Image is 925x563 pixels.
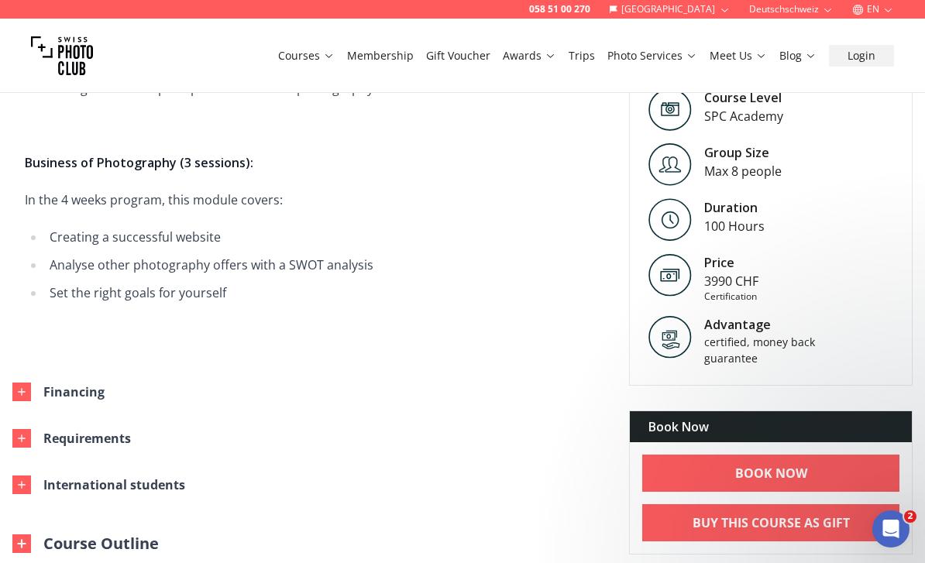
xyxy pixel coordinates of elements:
div: International students [43,474,185,496]
iframe: Intercom live chat [872,510,910,548]
li: Analyse other photography offers with a SWOT analysis [45,254,592,276]
a: Blog [779,48,817,64]
img: Level [648,88,692,131]
button: Meet Us [703,45,773,67]
button: Blog [773,45,823,67]
button: Login [829,45,894,67]
div: Requirements [43,427,131,449]
button: Trips [562,45,601,67]
p: In the 4 weeks program, this module covers: [25,189,592,211]
img: Level [648,143,692,186]
div: Advantage [704,315,836,334]
b: Buy This Course As Gift [693,513,850,532]
a: Buy This Course As Gift [642,504,899,541]
img: Swiss photo club [31,25,93,87]
a: BOOK NOW [642,455,899,492]
div: Max 8 people [704,162,782,180]
img: Level [648,198,692,241]
img: Price [648,253,692,297]
div: Price [704,253,758,272]
a: Meet Us [710,48,767,64]
a: Gift Voucher [426,48,490,64]
a: Courses [278,48,335,64]
li: Set the right goals for yourself [45,282,592,304]
div: Course Level [704,88,783,107]
span: 2 [904,510,916,523]
b: BOOK NOW [735,464,807,482]
button: Course Outline [12,533,159,554]
div: 3990 CHF [704,272,758,290]
button: Membership [341,45,420,67]
button: Photo Services [601,45,703,67]
div: 100 Hours [704,217,765,235]
a: Membership [347,48,414,64]
div: Book Now [630,411,912,442]
div: Duration [704,198,765,217]
div: Certification [704,290,758,303]
div: SPC Academy [704,107,783,125]
button: Gift Voucher [420,45,497,67]
img: Outline Close [12,534,31,553]
li: Creating a successful website [45,226,592,248]
strong: Business of Photography (3 sessions): [25,154,253,171]
a: 058 51 00 270 [529,3,590,15]
img: Advantage [648,315,692,359]
div: Group Size [704,143,782,162]
a: Photo Services [607,48,697,64]
a: Awards [503,48,556,64]
a: Trips [569,48,595,64]
button: Awards [497,45,562,67]
div: certified, money back guarantee [704,334,836,366]
button: Courses [272,45,341,67]
div: Financing [43,381,105,403]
